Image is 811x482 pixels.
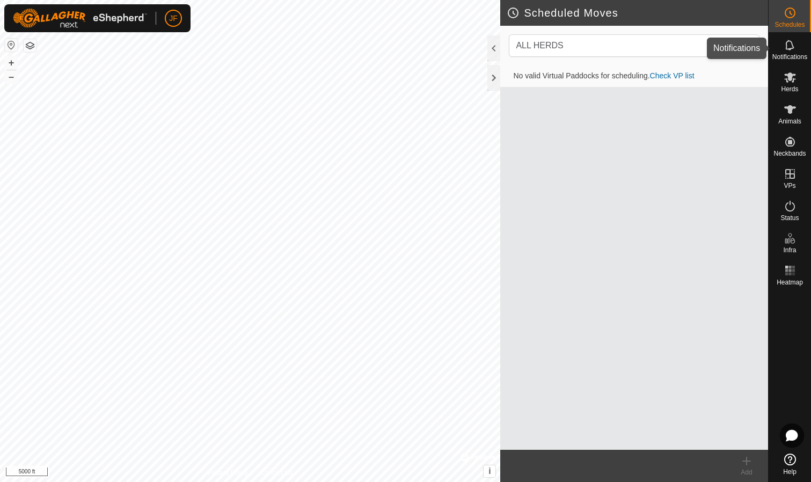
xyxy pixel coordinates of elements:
[208,468,248,478] a: Privacy Policy
[778,118,801,125] span: Animals
[169,13,178,24] span: JF
[773,150,806,157] span: Neckbands
[261,468,293,478] a: Contact Us
[24,39,36,52] button: Map Layers
[725,468,768,477] div: Add
[484,465,495,477] button: i
[505,71,703,80] span: No valid Virtual Paddocks for scheduling.
[783,469,797,475] span: Help
[512,35,735,56] span: ALL HERDS
[5,39,18,52] button: Reset Map
[783,247,796,253] span: Infra
[735,35,757,56] div: dropdown trigger
[5,56,18,69] button: +
[507,6,768,19] h2: Scheduled Moves
[13,9,147,28] img: Gallagher Logo
[781,86,798,92] span: Herds
[650,71,695,80] a: Check VP list
[780,215,799,221] span: Status
[784,182,795,189] span: VPs
[516,41,563,50] span: ALL HERDS
[775,21,805,28] span: Schedules
[488,466,491,476] span: i
[5,70,18,83] button: –
[769,449,811,479] a: Help
[777,279,803,286] span: Heatmap
[772,54,807,60] span: Notifications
